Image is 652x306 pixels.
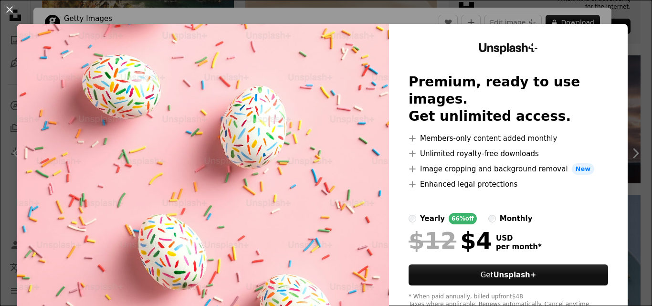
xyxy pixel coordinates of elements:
[488,215,496,222] input: monthly
[500,213,533,224] div: monthly
[409,133,608,144] li: Members-only content added monthly
[493,271,536,279] strong: Unsplash+
[409,228,456,253] span: $12
[409,148,608,159] li: Unlimited royalty-free downloads
[409,179,608,190] li: Enhanced legal protections
[496,243,542,251] span: per month *
[572,163,595,175] span: New
[409,215,416,222] input: yearly66%off
[496,234,542,243] span: USD
[420,213,445,224] div: yearly
[409,228,492,253] div: $4
[449,213,477,224] div: 66% off
[409,163,608,175] li: Image cropping and background removal
[409,264,608,285] button: GetUnsplash+
[409,74,608,125] h2: Premium, ready to use images. Get unlimited access.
